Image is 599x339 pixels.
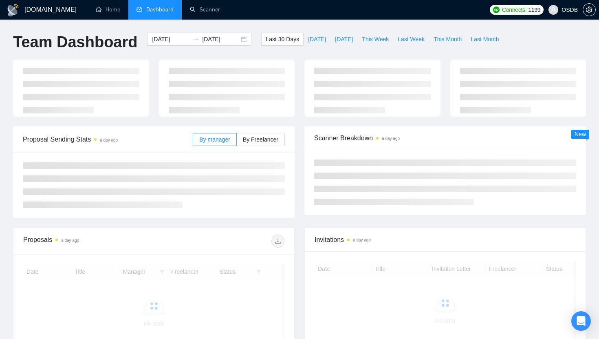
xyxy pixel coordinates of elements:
a: setting [583,7,596,13]
button: Last Month [466,33,503,46]
h1: Team Dashboard [13,33,137,52]
span: 1199 [528,5,540,14]
img: logo [7,4,20,17]
span: [DATE] [308,35,326,44]
span: Invitations [315,235,576,245]
img: upwork-logo.png [493,7,500,13]
a: searchScanner [190,6,220,13]
span: By Freelancer [243,136,278,143]
time: a day ago [382,136,400,141]
button: [DATE] [330,33,357,46]
span: By manager [199,136,230,143]
span: dashboard [137,7,142,12]
span: This Week [362,35,389,44]
button: [DATE] [304,33,330,46]
button: Last 30 Days [261,33,304,46]
span: swap-right [192,36,199,42]
div: Open Intercom Messenger [571,311,591,331]
span: New [575,131,586,137]
span: Connects: [502,5,526,14]
span: This Month [434,35,462,44]
input: Start date [152,35,189,44]
span: [DATE] [335,35,353,44]
span: Last Week [398,35,425,44]
button: setting [583,3,596,16]
div: Proposals [23,235,154,248]
span: Last Month [471,35,499,44]
input: End date [202,35,239,44]
span: Proposal Sending Stats [23,134,193,144]
button: Last Week [393,33,429,46]
span: Scanner Breakdown [314,133,576,143]
time: a day ago [61,238,79,243]
span: Dashboard [146,6,174,13]
span: user [551,7,556,13]
span: to [192,36,199,42]
a: homeHome [96,6,120,13]
button: This Week [357,33,393,46]
button: This Month [429,33,466,46]
time: a day ago [100,138,118,142]
span: Last 30 Days [266,35,299,44]
span: setting [583,7,595,13]
time: a day ago [353,238,371,242]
